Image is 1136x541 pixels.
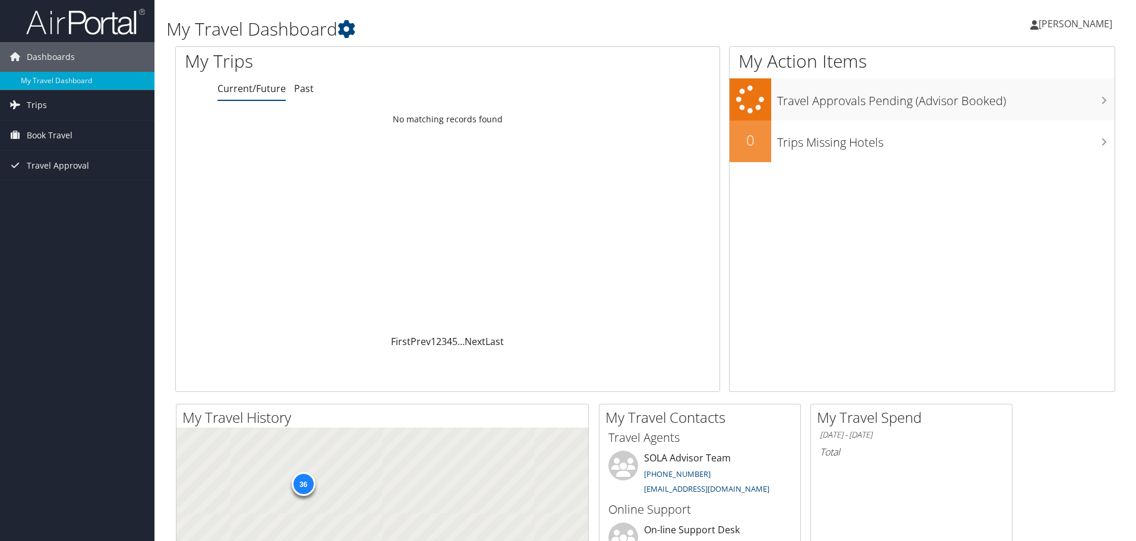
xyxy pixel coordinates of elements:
[27,42,75,72] span: Dashboards
[1039,17,1112,30] span: [PERSON_NAME]
[441,335,447,348] a: 3
[608,501,791,518] h3: Online Support
[452,335,457,348] a: 5
[817,407,1012,428] h2: My Travel Spend
[447,335,452,348] a: 4
[1030,6,1124,42] a: [PERSON_NAME]
[777,87,1115,109] h3: Travel Approvals Pending (Advisor Booked)
[605,407,800,428] h2: My Travel Contacts
[27,151,89,181] span: Travel Approval
[820,445,1003,458] h6: Total
[730,130,771,150] h2: 0
[730,49,1115,74] h1: My Action Items
[602,451,797,499] li: SOLA Advisor Team
[176,109,720,130] td: No matching records found
[294,82,314,95] a: Past
[730,121,1115,162] a: 0Trips Missing Hotels
[644,483,769,494] a: [EMAIL_ADDRESS][DOMAIN_NAME]
[485,335,504,348] a: Last
[27,90,47,120] span: Trips
[465,335,485,348] a: Next
[166,17,805,42] h1: My Travel Dashboard
[26,8,145,36] img: airportal-logo.png
[730,78,1115,121] a: Travel Approvals Pending (Advisor Booked)
[27,121,72,150] span: Book Travel
[457,335,465,348] span: …
[820,429,1003,441] h6: [DATE] - [DATE]
[182,407,588,428] h2: My Travel History
[291,472,315,496] div: 36
[431,335,436,348] a: 1
[217,82,286,95] a: Current/Future
[411,335,431,348] a: Prev
[608,429,791,446] h3: Travel Agents
[777,128,1115,151] h3: Trips Missing Hotels
[185,49,484,74] h1: My Trips
[644,469,711,479] a: [PHONE_NUMBER]
[391,335,411,348] a: First
[436,335,441,348] a: 2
